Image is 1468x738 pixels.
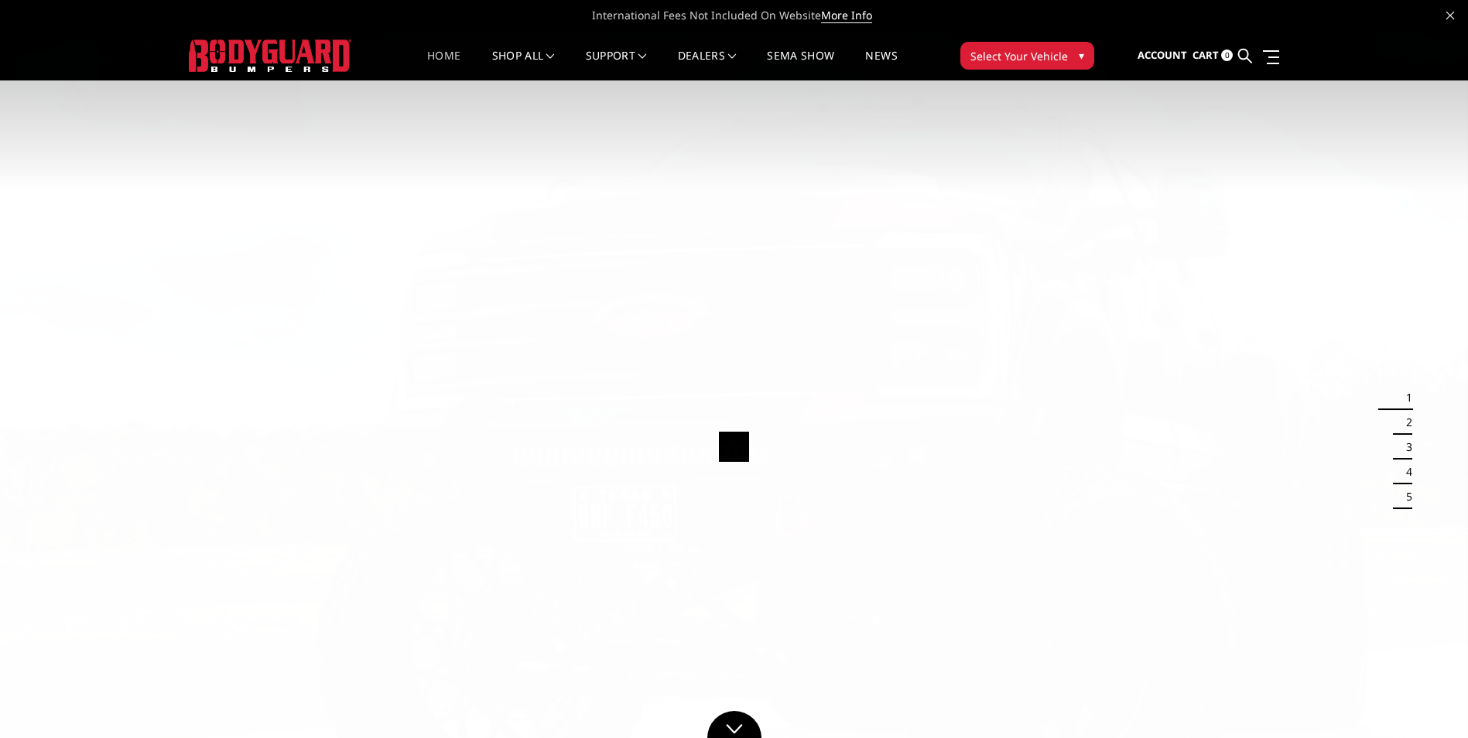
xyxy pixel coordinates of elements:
button: Select Your Vehicle [960,42,1094,70]
a: Dealers [678,50,737,80]
button: 4 of 5 [1397,460,1412,484]
a: Click to Down [707,711,761,738]
a: SEMA Show [767,50,834,80]
span: Cart [1193,48,1219,62]
button: 3 of 5 [1397,435,1412,460]
a: More Info [821,8,872,23]
img: BODYGUARD BUMPERS [189,39,351,71]
span: ▾ [1079,47,1084,63]
button: 2 of 5 [1397,410,1412,435]
span: Select Your Vehicle [970,48,1068,64]
a: Account [1138,35,1187,77]
a: Support [586,50,647,80]
button: 5 of 5 [1397,484,1412,509]
a: shop all [492,50,555,80]
button: 1 of 5 [1397,385,1412,410]
span: 0 [1221,50,1233,61]
a: Home [427,50,460,80]
a: News [865,50,897,80]
a: Cart 0 [1193,35,1233,77]
span: Account [1138,48,1187,62]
